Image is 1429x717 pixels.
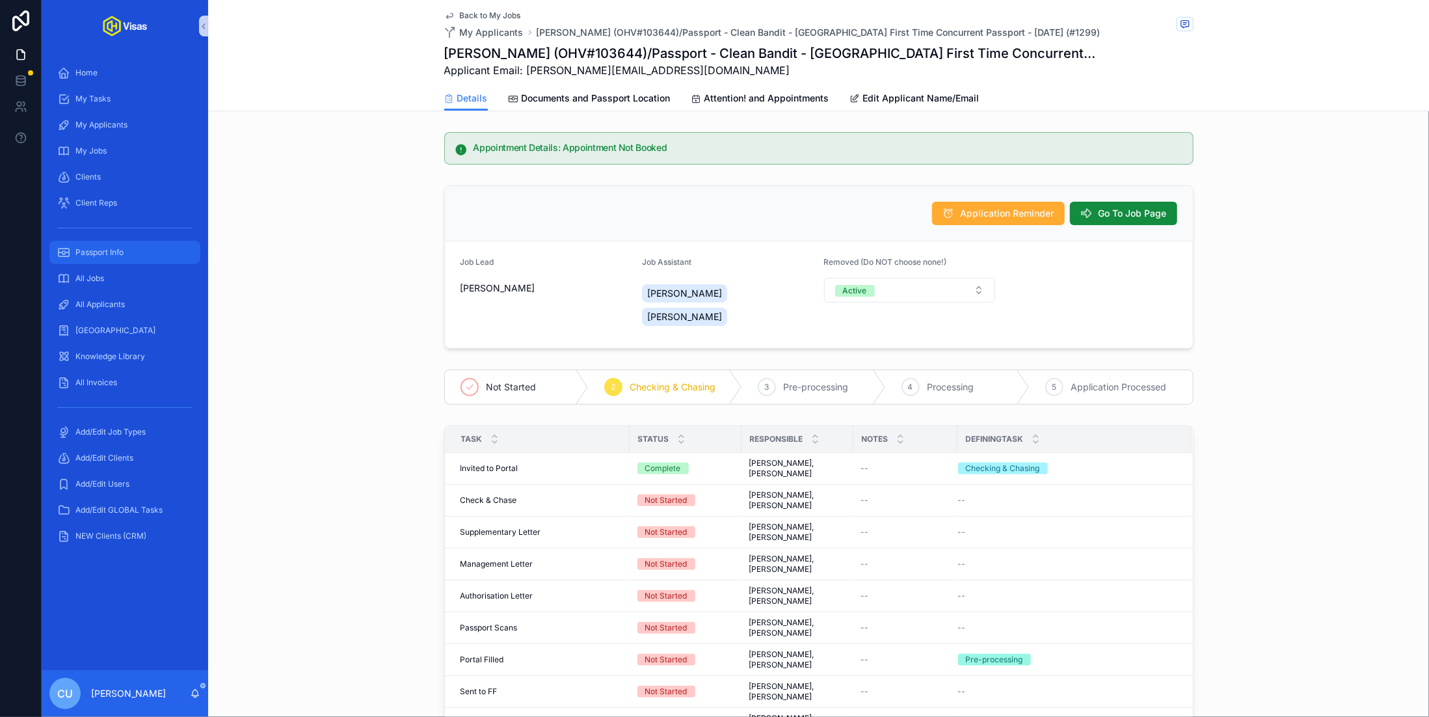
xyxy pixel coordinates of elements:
[908,382,913,392] span: 4
[75,120,127,130] span: My Applicants
[49,191,200,215] a: Client Reps
[861,463,869,474] span: --
[750,434,803,444] span: Responsible
[862,434,888,444] span: Notes
[75,505,163,515] span: Add/Edit GLOBAL Tasks
[958,686,966,697] span: --
[75,273,104,284] span: All Jobs
[537,26,1101,39] span: [PERSON_NAME] (OHV#103644)/Passport - Clean Bandit - [GEOGRAPHIC_DATA] First Time Concurrent Pass...
[75,351,145,362] span: Knowledge Library
[966,434,1024,444] span: DefiningTask
[444,87,488,111] a: Details
[444,10,521,21] a: Back to My Jobs
[932,202,1065,225] button: Application Reminder
[863,92,980,105] span: Edit Applicant Name/Email
[49,472,200,496] a: Add/Edit Users
[645,463,681,474] div: Complete
[645,526,688,538] div: Not Started
[75,479,129,489] span: Add/Edit Users
[509,87,671,113] a: Documents and Passport Location
[460,26,524,39] span: My Applicants
[647,310,722,323] span: [PERSON_NAME]
[749,522,846,543] span: [PERSON_NAME], [PERSON_NAME]
[958,527,966,537] span: --
[824,257,947,267] span: Removed (Do NOT choose none!)
[749,458,846,479] span: [PERSON_NAME], [PERSON_NAME]
[49,165,200,189] a: Clients
[704,92,829,105] span: Attention! and Appointments
[461,655,504,665] span: Portal Filled
[75,453,133,463] span: Add/Edit Clients
[49,524,200,548] a: NEW Clients (CRM)
[928,381,974,394] span: Processing
[444,26,524,39] a: My Applicants
[642,257,691,267] span: Job Assistant
[1071,381,1167,394] span: Application Processed
[49,345,200,368] a: Knowledge Library
[966,463,1040,474] div: Checking & Chasing
[49,371,200,394] a: All Invoices
[1052,382,1056,392] span: 5
[49,293,200,316] a: All Applicants
[958,623,966,633] span: --
[49,113,200,137] a: My Applicants
[749,554,846,575] span: [PERSON_NAME], [PERSON_NAME]
[749,681,846,702] span: [PERSON_NAME], [PERSON_NAME]
[749,617,846,638] span: [PERSON_NAME], [PERSON_NAME]
[461,686,498,697] span: Sent to FF
[75,68,98,78] span: Home
[958,591,966,601] span: --
[961,207,1054,220] span: Application Reminder
[461,591,533,601] span: Authorisation Letter
[861,559,869,569] span: --
[630,381,716,394] span: Checking & Chasing
[850,87,980,113] a: Edit Applicant Name/Email
[645,622,688,634] div: Not Started
[958,495,966,506] span: --
[691,87,829,113] a: Attention! and Appointments
[474,143,1182,152] h5: Appointment Details: Appointment Not Booked
[1099,207,1167,220] span: Go To Job Page
[75,146,107,156] span: My Jobs
[824,278,996,303] button: Select Button
[861,686,869,697] span: --
[461,495,517,506] span: Check & Chase
[75,299,125,310] span: All Applicants
[461,434,483,444] span: Task
[784,381,849,394] span: Pre-processing
[461,257,494,267] span: Job Lead
[49,139,200,163] a: My Jobs
[49,498,200,522] a: Add/Edit GLOBAL Tasks
[103,16,147,36] img: App logo
[49,319,200,342] a: [GEOGRAPHIC_DATA]
[75,172,101,182] span: Clients
[749,649,846,670] span: [PERSON_NAME], [PERSON_NAME]
[958,559,966,569] span: --
[75,531,146,541] span: NEW Clients (CRM)
[75,377,117,388] span: All Invoices
[522,92,671,105] span: Documents and Passport Location
[444,44,1096,62] h1: [PERSON_NAME] (OHV#103644)/Passport - Clean Bandit - [GEOGRAPHIC_DATA] First Time Concurrent Pass...
[749,490,846,511] span: [PERSON_NAME], [PERSON_NAME]
[966,654,1023,666] div: Pre-processing
[764,382,769,392] span: 3
[49,267,200,290] a: All Jobs
[861,591,869,601] span: --
[861,655,869,665] span: --
[1070,202,1177,225] button: Go To Job Page
[611,382,615,392] span: 2
[75,94,111,104] span: My Tasks
[645,686,688,697] div: Not Started
[75,427,146,437] span: Add/Edit Job Types
[42,52,208,565] div: scrollable content
[461,527,541,537] span: Supplementary Letter
[843,285,867,297] div: Active
[460,10,521,21] span: Back to My Jobs
[861,623,869,633] span: --
[645,590,688,602] div: Not Started
[645,654,688,666] div: Not Started
[49,446,200,470] a: Add/Edit Clients
[75,247,124,258] span: Passport Info
[461,282,535,295] span: [PERSON_NAME]
[461,463,518,474] span: Invited to Portal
